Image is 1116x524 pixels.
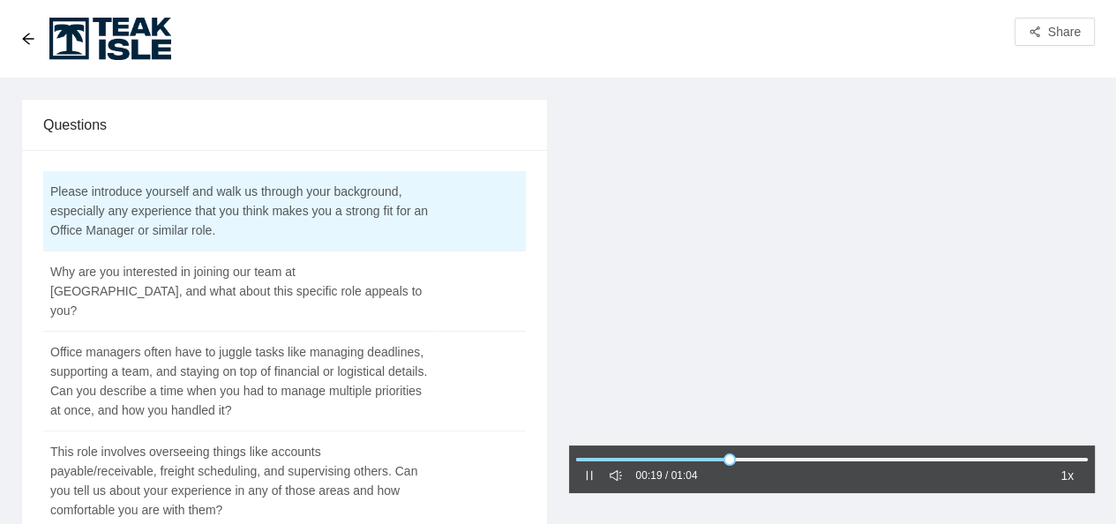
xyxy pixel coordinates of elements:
span: pause [583,469,595,482]
td: Please introduce yourself and walk us through your background, especially any experience that you... [43,171,438,251]
span: Share [1048,22,1081,41]
td: Why are you interested in joining our team at [GEOGRAPHIC_DATA], and what about this specific rol... [43,251,438,332]
div: 00:19 / 01:04 [636,468,698,484]
span: arrow-left [21,32,35,46]
div: Back [21,32,35,47]
td: Office managers often have to juggle tasks like managing deadlines, supporting a team, and stayin... [43,332,438,431]
button: share-altShare [1015,18,1095,46]
span: 1x [1060,466,1074,485]
div: Questions [43,100,526,150]
img: Teak Isle [49,18,171,60]
span: sound [610,469,622,482]
span: share-alt [1029,26,1041,40]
